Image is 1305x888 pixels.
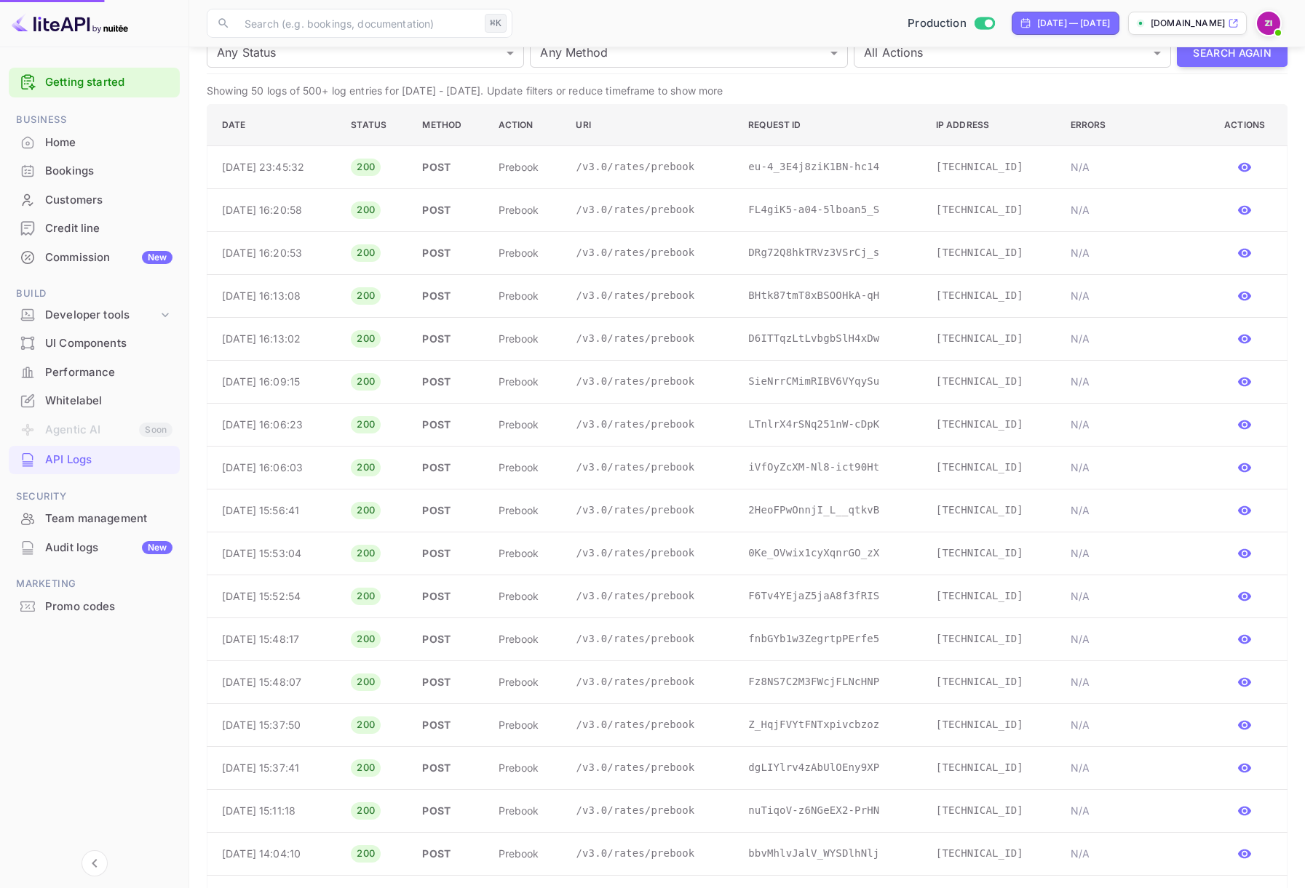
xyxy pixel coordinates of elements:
[9,129,180,156] a: Home
[9,329,180,356] a: UI Components
[1037,17,1110,30] div: [DATE] — [DATE]
[9,359,180,387] div: Performance
[9,534,180,562] div: Audit logsNew
[222,460,328,475] p: [DATE] 16:06:03
[142,251,172,264] div: New
[207,39,524,68] div: Any Status
[499,803,553,818] p: prebook
[485,14,507,33] div: ⌘K
[9,359,180,385] a: Performance
[499,674,553,689] p: prebook
[1257,12,1280,35] img: Zenvoya Inc
[1071,374,1194,389] p: N/A
[936,760,1047,775] p: [TECHNICAL_ID]
[499,202,553,217] p: prebook
[9,387,180,415] div: Whitelabel
[499,846,553,861] p: prebook
[936,846,1047,861] p: [TECHNICAL_ID]
[576,631,725,647] p: /v3.0/rates/prebook
[351,761,381,775] span: 200
[530,39,847,68] div: Any Method
[1071,245,1194,260] p: N/A
[222,374,328,389] p: [DATE] 16:09:15
[222,417,328,432] p: [DATE] 16:06:23
[936,159,1047,175] p: [TECHNICAL_ID]
[499,503,553,518] p: prebook
[222,674,328,689] p: [DATE] 15:48:07
[748,202,913,217] p: FL4giK5-a04-5lboan5_S
[499,545,553,561] p: prebook
[45,393,172,409] div: Whitelabel
[222,588,328,604] p: [DATE] 15:52:54
[45,599,172,615] div: Promo codes
[748,245,913,260] p: DRg72Q8hkTRVz3VSrCj_s
[748,503,913,518] p: 2HeoFPwOnnjI_L__qtkvB
[1071,545,1194,561] p: N/A
[422,503,475,518] p: POST
[9,505,180,533] div: Team management
[9,186,180,215] div: Customers
[936,588,1047,604] p: [TECHNICAL_ID]
[1071,760,1194,775] p: N/A
[422,202,475,217] p: POST
[748,760,913,775] p: dgLIYlrv4zAbUlOEny9XP
[499,159,553,175] p: prebook
[576,588,725,604] p: /v3.0/rates/prebook
[45,335,172,352] div: UI Components
[422,545,475,561] p: POST
[936,288,1047,303] p: [TECHNICAL_ID]
[45,364,172,381] div: Performance
[207,104,340,145] th: Date
[936,417,1047,432] p: [TECHNICAL_ID]
[45,307,158,324] div: Developer tools
[9,446,180,473] a: API Logs
[1071,417,1194,432] p: N/A
[576,202,725,217] p: /v3.0/rates/prebook
[748,545,913,561] p: 0Ke_OVwix1cyXqnrGO_zX
[422,760,475,775] p: POST
[222,503,328,518] p: [DATE] 15:56:41
[487,104,565,145] th: Action
[748,631,913,647] p: fnbGYb1w3ZegrtpPErfe5
[9,157,180,184] a: Bookings
[422,631,475,647] p: POST
[924,104,1059,145] th: IP Address
[1205,104,1287,145] th: Actions
[45,452,172,468] div: API Logs
[207,83,1288,98] p: Showing 50 logs of 500+ log entries for [DATE] - [DATE]. Update filters or reduce timeframe to sh...
[936,331,1047,346] p: [TECHNICAL_ID]
[1071,460,1194,475] p: N/A
[351,503,381,518] span: 200
[45,511,172,527] div: Team management
[748,846,913,861] p: bbvMhlvJalV_WYSDlhNlj
[222,803,328,818] p: [DATE] 15:11:18
[748,374,913,389] p: SieNrrCMimRIBV6VYqySu
[222,159,328,175] p: [DATE] 23:45:32
[576,159,725,175] p: /v3.0/rates/prebook
[9,186,180,213] a: Customers
[82,850,108,876] button: Collapse navigation
[499,631,553,647] p: prebook
[9,593,180,621] div: Promo codes
[854,39,1171,68] div: All Actions
[222,331,328,346] p: [DATE] 16:13:02
[936,631,1047,647] p: [TECHNICAL_ID]
[351,246,381,260] span: 200
[351,546,381,561] span: 200
[576,245,725,260] p: /v3.0/rates/prebook
[351,203,381,217] span: 200
[902,15,1000,32] div: Switch to Sandbox mode
[9,215,180,241] a: Credit line
[9,576,180,592] span: Marketing
[222,631,328,647] p: [DATE] 15:48:17
[1071,588,1194,604] p: N/A
[1071,674,1194,689] p: N/A
[12,12,128,35] img: LiteAPI logo
[422,460,475,475] p: POST
[351,804,381,818] span: 200
[9,329,180,358] div: UI Components
[1071,803,1194,818] p: N/A
[499,760,553,775] p: prebook
[351,718,381,732] span: 200
[422,288,475,303] p: POST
